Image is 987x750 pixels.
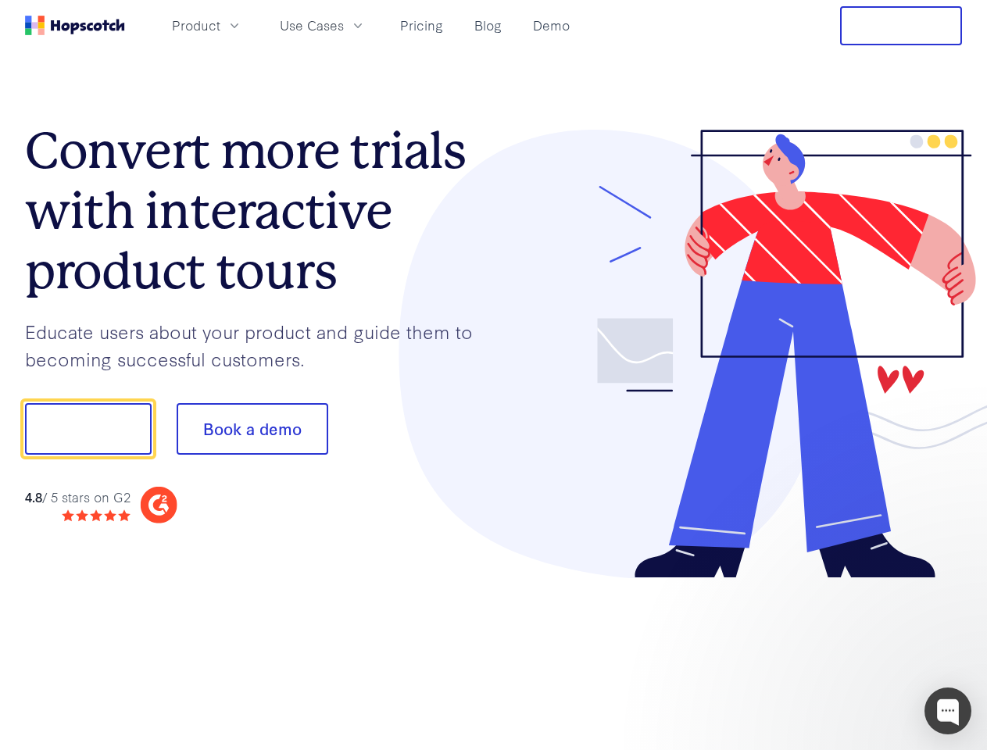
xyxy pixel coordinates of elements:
strong: 4.8 [25,487,42,505]
button: Book a demo [177,403,328,455]
button: Show me! [25,403,152,455]
button: Product [163,12,252,38]
button: Free Trial [840,6,962,45]
h1: Convert more trials with interactive product tours [25,121,494,301]
div: / 5 stars on G2 [25,487,131,507]
a: Pricing [394,12,449,38]
a: Demo [527,12,576,38]
a: Blog [468,12,508,38]
a: Home [25,16,125,35]
span: Use Cases [280,16,344,35]
span: Product [172,16,220,35]
p: Educate users about your product and guide them to becoming successful customers. [25,318,494,372]
button: Use Cases [270,12,375,38]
